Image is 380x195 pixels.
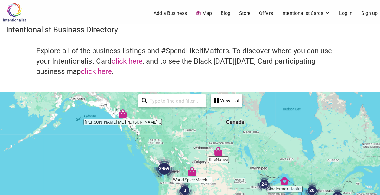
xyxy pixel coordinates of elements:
a: Map [196,10,212,17]
a: Add a Business [154,10,187,17]
a: click here [81,67,112,76]
h4: Explore all of the business listings and #SpendLikeItMatters. To discover where you can use your ... [36,46,344,77]
div: SheNative [211,144,225,158]
a: Store [239,10,250,17]
h3: Intentionalist Business Directory [6,24,374,35]
div: View List [211,95,242,107]
div: See a list of the visible businesses [211,94,242,107]
a: Offers [259,10,273,17]
a: Log In [339,10,352,17]
div: Type to search and filter [138,94,206,107]
div: 3959 [150,154,179,183]
a: Intentionalist Cards [281,10,330,17]
div: Tripp's Mt. Juneau Trading Post [116,107,130,121]
div: Singletrack Health [278,174,291,188]
a: Sign up [361,10,378,17]
a: Blog [221,10,230,17]
a: click here [112,57,143,65]
div: World Spice Merchants [185,165,199,179]
input: Type to find and filter... [147,95,202,107]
